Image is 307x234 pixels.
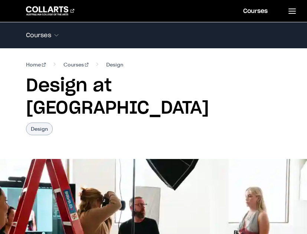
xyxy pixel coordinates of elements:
button: Courses [26,27,281,43]
p: Design [26,123,53,135]
span: Design [106,60,123,69]
div: Go to homepage [26,6,74,15]
h1: Design at [GEOGRAPHIC_DATA] [26,75,281,120]
span: Courses [26,32,51,39]
a: Home [26,60,46,69]
a: Courses [63,60,89,69]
